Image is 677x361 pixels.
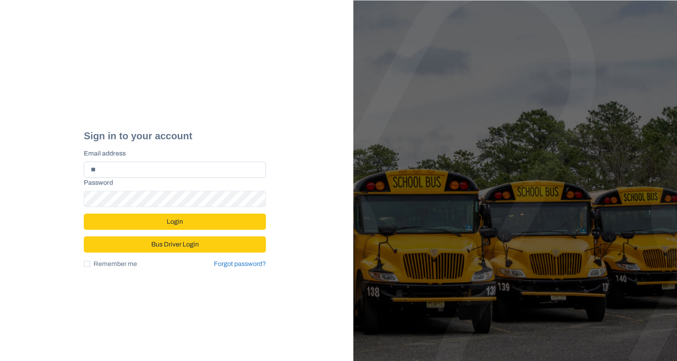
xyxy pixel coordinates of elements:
[84,149,261,158] label: Email address
[84,214,266,230] button: Login
[84,178,261,188] label: Password
[84,237,266,244] a: Bus Driver Login
[214,260,266,267] a: Forgot password?
[84,236,266,253] button: Bus Driver Login
[214,259,266,269] a: Forgot password?
[84,130,266,142] h2: Sign in to your account
[94,259,137,269] span: Remember me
